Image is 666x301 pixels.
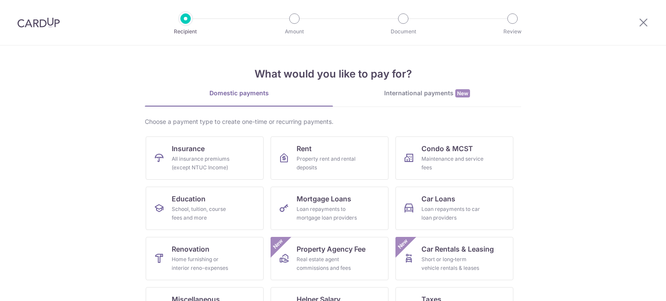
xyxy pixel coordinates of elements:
[396,237,410,251] span: New
[395,136,513,180] a: Condo & MCSTMaintenance and service fees
[421,194,455,204] span: Car Loans
[395,187,513,230] a: Car LoansLoan repayments to car loan providers
[172,255,234,272] div: Home furnishing or interior reno-expenses
[271,237,388,280] a: Property Agency FeeReal estate agent commissions and feesNew
[610,275,657,297] iframe: Opens a widget where you can find more information
[333,89,521,98] div: International payments
[17,17,60,28] img: CardUp
[297,205,359,222] div: Loan repayments to mortgage loan providers
[145,66,521,82] h4: What would you like to pay for?
[480,27,545,36] p: Review
[455,89,470,97] span: New
[146,136,264,180] a: InsuranceAll insurance premiums (except NTUC Income)
[271,187,388,230] a: Mortgage LoansLoan repayments to mortgage loan providers
[297,143,312,154] span: Rent
[371,27,435,36] p: Document
[297,155,359,172] div: Property rent and rental deposits
[297,244,366,254] span: Property Agency Fee
[271,136,388,180] a: RentProperty rent and rental deposits
[146,187,264,230] a: EducationSchool, tuition, course fees and more
[172,143,205,154] span: Insurance
[421,155,484,172] div: Maintenance and service fees
[146,237,264,280] a: RenovationHome furnishing or interior reno-expenses
[395,237,513,280] a: Car Rentals & LeasingShort or long‑term vehicle rentals & leasesNew
[145,117,521,126] div: Choose a payment type to create one-time or recurring payments.
[271,237,285,251] span: New
[153,27,218,36] p: Recipient
[262,27,326,36] p: Amount
[172,155,234,172] div: All insurance premiums (except NTUC Income)
[145,89,333,97] div: Domestic payments
[172,244,209,254] span: Renovation
[297,255,359,272] div: Real estate agent commissions and fees
[421,143,473,154] span: Condo & MCST
[421,244,494,254] span: Car Rentals & Leasing
[297,194,351,204] span: Mortgage Loans
[421,255,484,272] div: Short or long‑term vehicle rentals & leases
[172,194,206,204] span: Education
[421,205,484,222] div: Loan repayments to car loan providers
[172,205,234,222] div: School, tuition, course fees and more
